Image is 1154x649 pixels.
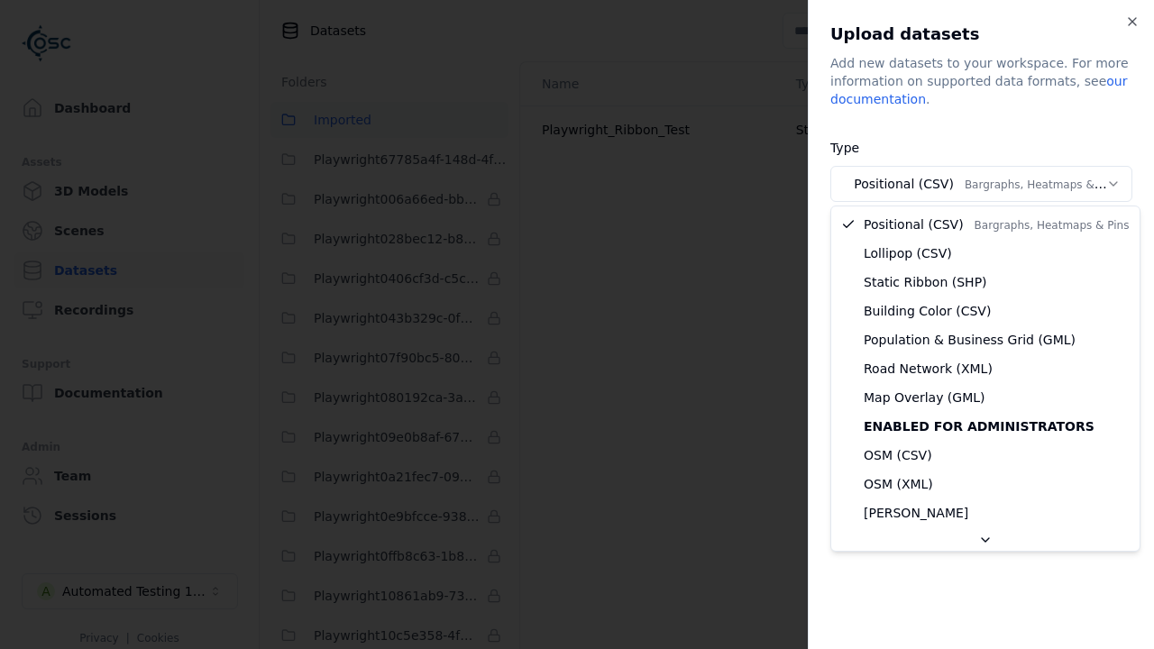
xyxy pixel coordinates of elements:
[864,388,985,407] span: Map Overlay (GML)
[975,219,1130,232] span: Bargraphs, Heatmaps & Pins
[864,360,993,378] span: Road Network (XML)
[864,244,952,262] span: Lollipop (CSV)
[864,215,1129,233] span: Positional (CSV)
[864,302,991,320] span: Building Color (CSV)
[864,446,932,464] span: OSM (CSV)
[864,331,1076,349] span: Population & Business Grid (GML)
[864,273,987,291] span: Static Ribbon (SHP)
[835,412,1136,441] div: Enabled for administrators
[864,475,933,493] span: OSM (XML)
[864,504,968,522] span: [PERSON_NAME]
